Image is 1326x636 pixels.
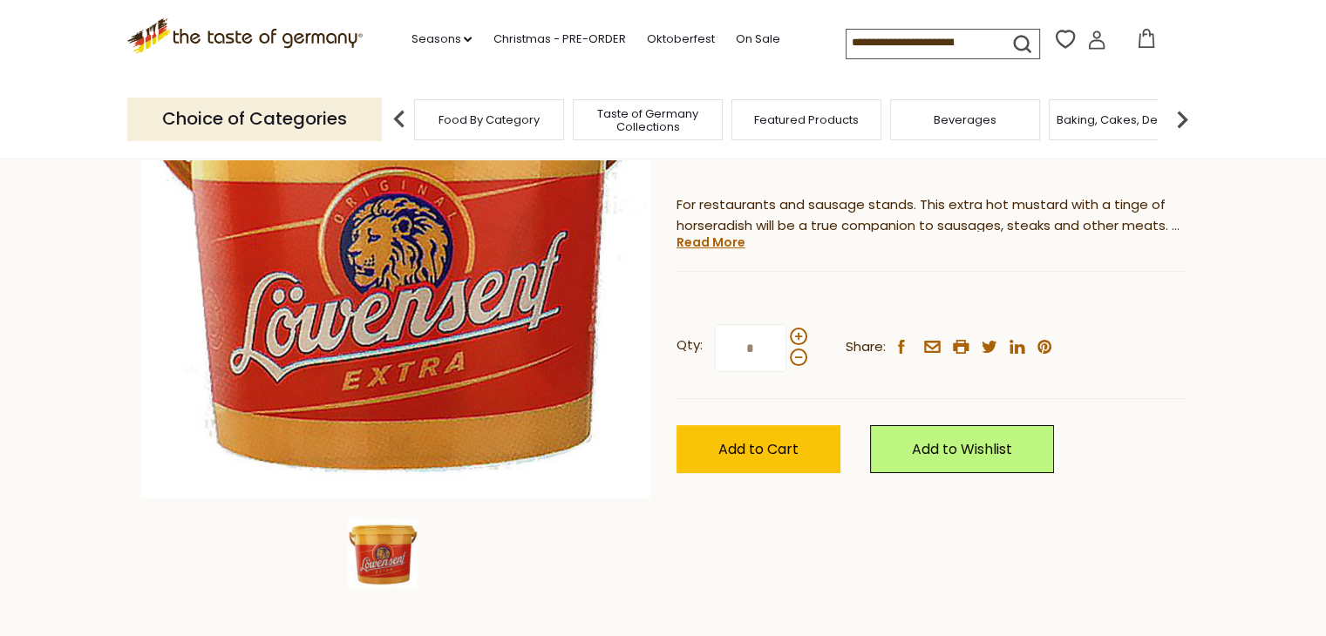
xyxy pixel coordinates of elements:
[677,335,703,356] strong: Qty:
[870,425,1054,473] a: Add to Wishlist
[677,194,1187,238] p: For restaurants and sausage stands. This extra hot mustard with a tinge of horseradish will be a ...
[735,30,779,49] a: On Sale
[751,145,816,163] a: 0 Reviews
[411,30,472,49] a: Seasons
[348,518,418,588] img: Lowensenf Extra Hot Mustard Pail
[493,30,625,49] a: Christmas - PRE-ORDER
[677,425,840,473] button: Add to Cart
[846,336,886,358] span: Share:
[715,324,786,372] input: Qty:
[578,107,717,133] a: Taste of Germany Collections
[1165,102,1200,137] img: next arrow
[718,439,799,459] span: Add to Cart
[1057,113,1192,126] a: Baking, Cakes, Desserts
[934,113,996,126] a: Beverages
[745,145,821,161] span: ( )
[677,233,745,251] a: Read More
[646,30,714,49] a: Oktoberfest
[439,113,540,126] a: Food By Category
[127,98,382,140] p: Choice of Categories
[754,113,859,126] a: Featured Products
[382,102,417,137] img: previous arrow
